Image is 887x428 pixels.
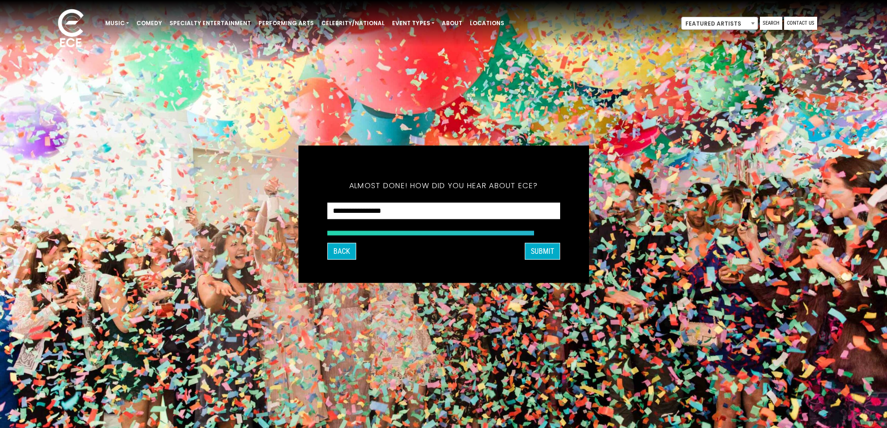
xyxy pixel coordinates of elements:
button: Back [327,243,356,259]
a: Event Types [388,15,438,31]
img: ece_new_logo_whitev2-1.png [47,7,94,52]
a: Locations [466,15,508,31]
button: SUBMIT [525,243,560,259]
a: Performing Arts [255,15,318,31]
a: About [438,15,466,31]
span: Featured Artists [682,17,758,30]
a: Music [102,15,133,31]
a: Contact Us [784,17,817,30]
span: Featured Artists [681,17,758,30]
select: How did you hear about ECE [327,202,560,219]
h5: Almost done! How did you hear about ECE? [327,169,560,202]
a: Celebrity/National [318,15,388,31]
a: Specialty Entertainment [166,15,255,31]
a: Search [760,17,782,30]
a: Comedy [133,15,166,31]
